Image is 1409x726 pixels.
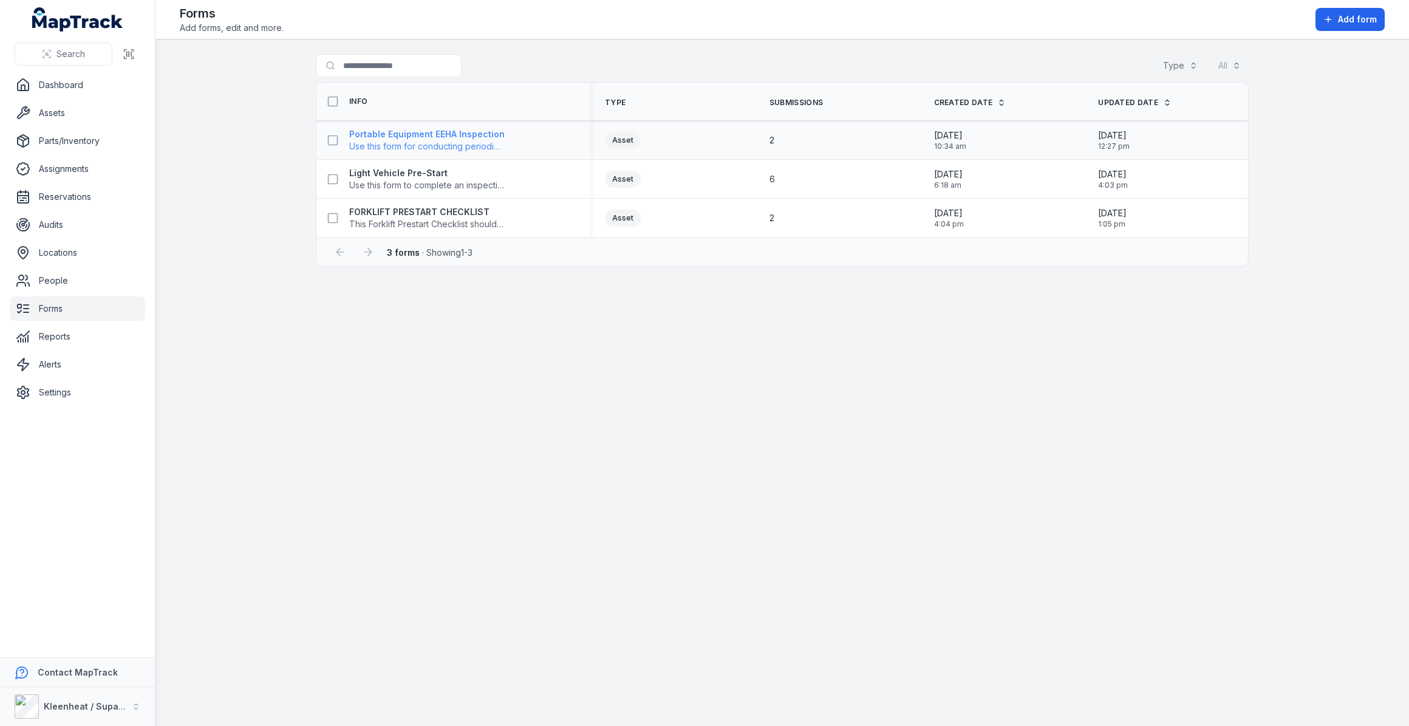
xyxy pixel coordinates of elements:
[349,128,505,152] a: Portable Equipment EEHA InspectionUse this form for conducting periodic inspections of portable e...
[44,701,134,711] strong: Kleenheat / Supagas
[769,173,775,185] span: 6
[349,140,505,152] span: Use this form for conducting periodic inspections of portable electrical equipment used in hazard...
[10,73,145,97] a: Dashboard
[1155,54,1206,77] button: Type
[934,129,966,151] time: 31/03/2025, 10:34:18 am
[10,324,145,349] a: Reports
[349,179,505,191] span: Use this form to complete an inspection of light vehicles before use
[1210,54,1249,77] button: All
[10,380,145,405] a: Settings
[769,212,774,224] span: 2
[1098,142,1130,151] span: 12:27 pm
[934,98,1006,108] a: Created Date
[10,352,145,377] a: Alerts
[32,7,123,32] a: MapTrack
[1338,13,1377,26] span: Add form
[1098,168,1128,190] time: 22/09/2025, 4:03:22 pm
[10,296,145,321] a: Forms
[934,129,966,142] span: [DATE]
[349,167,505,179] strong: Light Vehicle Pre-Start
[349,218,505,230] span: This Forklift Prestart Checklist should be completed every day before starting forklift operations.
[10,241,145,265] a: Locations
[1098,219,1127,229] span: 1:05 pm
[56,48,85,60] span: Search
[934,207,964,219] span: [DATE]
[605,210,641,227] div: Asset
[349,206,505,218] strong: FORKLIFT PRESTART CHECKLIST
[349,97,367,106] span: Info
[605,171,641,188] div: Asset
[387,247,420,258] strong: 3 forms
[934,219,964,229] span: 4:04 pm
[1315,8,1385,31] button: Add form
[180,5,284,22] h2: Forms
[10,129,145,153] a: Parts/Inventory
[934,180,963,190] span: 6:18 am
[605,98,626,108] span: Type
[10,185,145,209] a: Reservations
[1098,207,1127,229] time: 04/04/2025, 1:05:06 pm
[10,157,145,181] a: Assignments
[349,206,505,230] a: FORKLIFT PRESTART CHECKLISTThis Forklift Prestart Checklist should be completed every day before ...
[769,134,774,146] span: 2
[10,101,145,125] a: Assets
[1098,129,1130,151] time: 31/03/2025, 12:27:18 pm
[934,168,963,180] span: [DATE]
[349,128,505,140] strong: Portable Equipment EEHA Inspection
[349,167,505,191] a: Light Vehicle Pre-StartUse this form to complete an inspection of light vehicles before use
[10,213,145,237] a: Audits
[1098,168,1128,180] span: [DATE]
[1098,98,1158,108] span: Updated Date
[38,667,118,677] strong: Contact MapTrack
[10,269,145,293] a: People
[934,142,966,151] span: 10:34 am
[180,22,284,34] span: Add forms, edit and more.
[934,207,964,229] time: 29/10/2024, 4:04:13 pm
[1098,180,1128,190] span: 4:03 pm
[1098,98,1172,108] a: Updated Date
[1098,129,1130,142] span: [DATE]
[934,98,993,108] span: Created Date
[15,43,112,66] button: Search
[387,247,473,258] span: · Showing 1 - 3
[769,98,823,108] span: Submissions
[605,132,641,149] div: Asset
[1098,207,1127,219] span: [DATE]
[934,168,963,190] time: 30/10/2024, 6:18:25 am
